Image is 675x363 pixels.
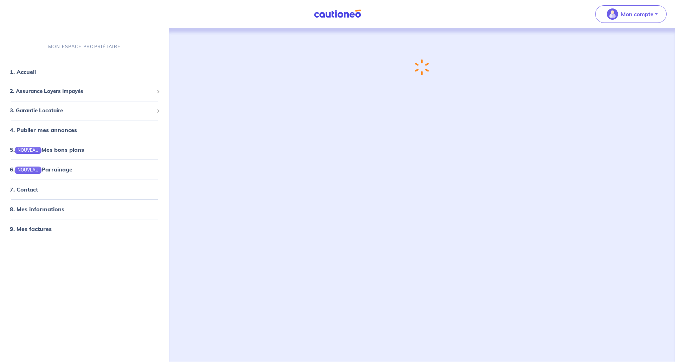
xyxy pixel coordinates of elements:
a: 6.NOUVEAUParrainage [10,166,72,173]
div: 1. Accueil [3,65,166,79]
img: Cautioneo [311,10,364,18]
div: 3. Garantie Locataire [3,104,166,118]
button: illu_account_valid_menu.svgMon compte [595,5,667,23]
div: 9. Mes factures [3,222,166,236]
div: 6.NOUVEAUParrainage [3,162,166,176]
a: 1. Accueil [10,68,36,75]
a: 8. Mes informations [10,206,64,213]
p: MON ESPACE PROPRIÉTAIRE [48,43,121,50]
span: 3. Garantie Locataire [10,107,154,115]
a: 4. Publier mes annonces [10,126,77,133]
div: 7. Contact [3,182,166,196]
a: 9. Mes factures [10,225,52,232]
div: 4. Publier mes annonces [3,123,166,137]
div: 5.NOUVEAUMes bons plans [3,143,166,157]
span: 2. Assurance Loyers Impayés [10,87,154,95]
img: illu_account_valid_menu.svg [607,8,618,20]
a: 5.NOUVEAUMes bons plans [10,146,84,153]
div: 8. Mes informations [3,202,166,216]
div: 2. Assurance Loyers Impayés [3,85,166,98]
img: loading-spinner [413,58,430,77]
p: Mon compte [621,10,654,18]
a: 7. Contact [10,186,38,193]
